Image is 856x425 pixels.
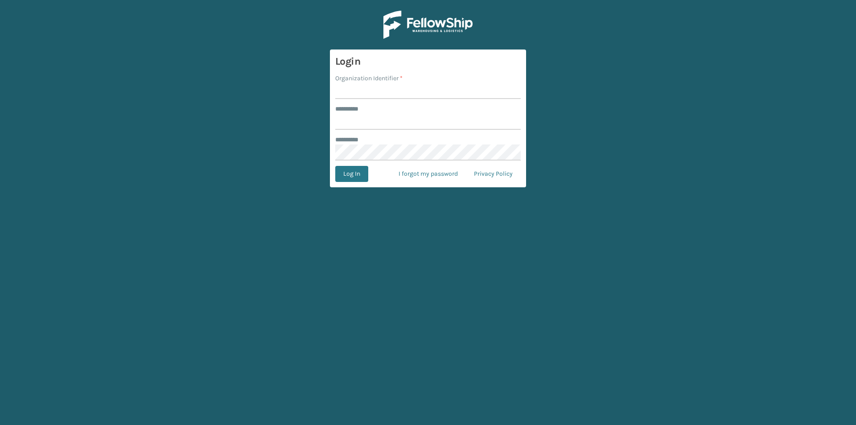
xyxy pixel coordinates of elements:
label: Organization Identifier [335,74,403,83]
a: Privacy Policy [466,166,521,182]
a: I forgot my password [391,166,466,182]
img: Logo [383,11,473,39]
button: Log In [335,166,368,182]
h3: Login [335,55,521,68]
